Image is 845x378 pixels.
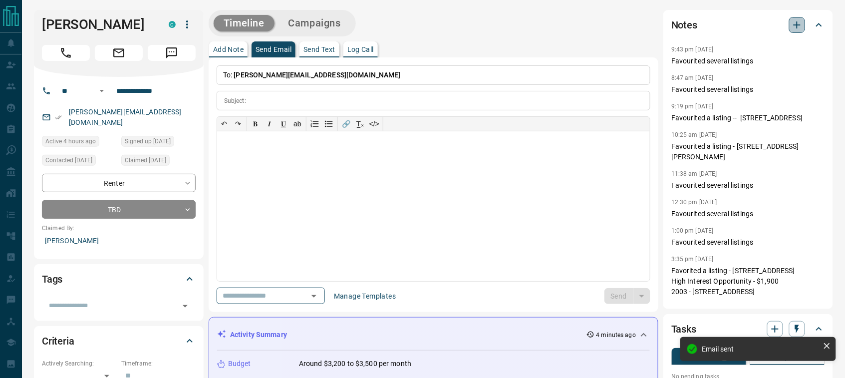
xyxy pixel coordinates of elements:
button: Bullet list [322,117,336,131]
p: [PERSON_NAME] [42,233,196,249]
span: Signed up [DATE] [125,136,171,146]
span: 𝐔 [281,120,286,128]
p: Favourited several listings [671,237,825,248]
p: Actively Searching: [42,359,116,368]
svg: Email Verified [55,114,62,121]
span: Call [42,45,90,61]
p: Claimed By: [42,224,196,233]
button: Campaigns [279,15,351,31]
button: Open [307,289,321,303]
span: [PERSON_NAME][EMAIL_ADDRESS][DOMAIN_NAME] [234,71,401,79]
div: Criteria [42,329,196,353]
div: Tasks [671,317,825,341]
div: Sun Sep 14 2025 [42,136,116,150]
p: Subject: [224,96,246,105]
p: 4 minutes ago [596,331,636,340]
p: 1:00 pm [DATE] [671,227,714,234]
button: ab [290,117,304,131]
div: Tags [42,267,196,291]
div: condos.ca [169,21,176,28]
p: 12:30 pm [DATE] [671,199,717,206]
button: ↷ [231,117,245,131]
p: Favourited a listing -- [STREET_ADDRESS] [671,113,825,123]
button: 🔗 [339,117,353,131]
p: Budget [228,359,251,369]
div: Tue Aug 17 2021 [121,136,196,150]
p: Log Call [347,46,374,53]
div: Fri Sep 12 2025 [42,155,116,169]
button: 𝐁 [249,117,263,131]
p: 3:35 pm [DATE] [671,256,714,263]
p: Activity Summary [230,330,287,340]
p: Favourited several listings [671,84,825,95]
p: 8:47 am [DATE] [671,74,714,81]
button: Manage Templates [328,288,402,304]
h2: Tasks [671,321,696,337]
h2: Notes [671,17,697,33]
span: Active 4 hours ago [45,136,96,146]
p: 9:19 pm [DATE] [671,103,714,110]
div: TBD [42,200,196,219]
p: Add Note [213,46,244,53]
a: [PERSON_NAME][EMAIL_ADDRESS][DOMAIN_NAME] [69,108,182,126]
h1: [PERSON_NAME] [42,16,154,32]
h2: Tags [42,271,62,287]
button: T̲ₓ [353,117,367,131]
div: Notes [671,13,825,37]
p: Favourited several listings [671,56,825,66]
p: Timeframe: [121,359,196,368]
h2: Criteria [42,333,74,349]
button: ↶ [217,117,231,131]
s: ab [293,120,301,128]
p: Send Text [303,46,335,53]
div: Activity Summary4 minutes ago [217,326,650,344]
button: Timeline [214,15,275,31]
button: Numbered list [308,117,322,131]
button: 𝐔 [277,117,290,131]
p: To: [217,65,650,85]
button: Open [96,85,108,97]
p: 10:25 am [DATE] [671,131,717,138]
p: Favourited several listings [671,209,825,219]
button: 𝑰 [263,117,277,131]
div: Email sent [702,345,819,353]
p: Favourited a listing - [STREET_ADDRESS][PERSON_NAME] [671,141,825,162]
p: 11:38 am [DATE] [671,170,717,177]
p: 9:43 pm [DATE] [671,46,714,53]
span: Message [148,45,196,61]
div: split button [604,288,651,304]
div: Tue Aug 17 2021 [121,155,196,169]
p: Send Email [256,46,291,53]
button: </> [367,117,381,131]
p: Favorited a listing - [STREET_ADDRESS] High Interest Opportunity - $1,900 2003 - [STREET_ADDRESS] [671,266,825,297]
span: Claimed [DATE] [125,155,166,165]
div: Renter [42,174,196,192]
p: Favourited several listings [671,180,825,191]
span: Email [95,45,143,61]
button: Open [178,299,192,313]
span: Contacted [DATE] [45,155,92,165]
p: Around $3,200 to $3,500 per month [299,359,411,369]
